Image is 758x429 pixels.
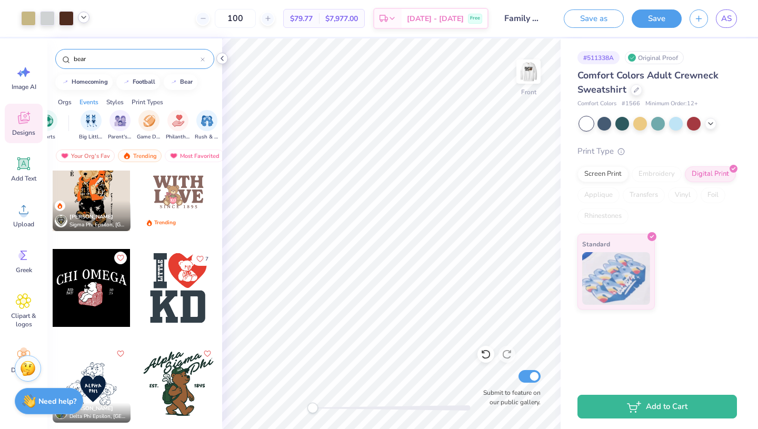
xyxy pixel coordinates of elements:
button: Like [114,347,127,360]
span: Greek [16,266,32,274]
img: trend_line.gif [122,79,131,85]
div: football [133,79,155,85]
span: Comfort Colors Adult Crewneck Sweatshirt [577,69,719,96]
div: Embroidery [632,166,682,182]
div: Rhinestones [577,208,629,224]
img: Philanthropy Image [172,115,184,127]
span: Minimum Order: 12 + [645,99,698,108]
img: most_fav.gif [169,152,178,159]
img: most_fav.gif [61,152,69,159]
span: Parent's Weekend [108,133,132,141]
label: Submit to feature on our public gallery. [477,388,541,407]
span: $7,977.00 [325,13,358,24]
span: Clipart & logos [6,312,41,328]
img: trend_line.gif [169,79,178,85]
div: filter for Parent's Weekend [108,110,132,141]
span: Game Day [137,133,161,141]
span: Rush & Bid [195,133,219,141]
button: football [116,74,160,90]
img: Standard [582,252,650,305]
div: Front [521,87,536,97]
button: filter button [137,110,161,141]
span: Designs [12,128,35,137]
span: 7 [205,256,208,262]
span: $79.77 [290,13,313,24]
button: Save as [564,9,624,28]
span: # 1566 [622,99,640,108]
img: Rush & Bid Image [201,115,213,127]
div: Most Favorited [165,149,224,162]
div: Trending [154,219,176,227]
div: # 511338A [577,51,620,64]
strong: Need help? [38,396,76,406]
span: Standard [582,238,610,250]
div: Trending [118,149,162,162]
button: homecoming [55,74,113,90]
div: filter for Philanthropy [166,110,190,141]
span: Philanthropy [166,133,190,141]
button: Add to Cart [577,395,737,418]
button: bear [164,74,197,90]
span: AS [721,13,732,25]
img: trend_line.gif [61,79,69,85]
div: filter for Big Little Reveal [79,110,103,141]
span: Sigma Phi Epsilon, [GEOGRAPHIC_DATA][US_STATE] [69,221,126,229]
div: Screen Print [577,166,629,182]
span: Add Text [11,174,36,183]
button: filter button [79,110,103,141]
button: filter button [108,110,132,141]
span: [PERSON_NAME] [69,213,113,221]
div: Original Proof [625,51,684,64]
div: Accessibility label [307,403,318,413]
img: Parent's Weekend Image [114,115,126,127]
div: Print Types [132,97,163,107]
div: Orgs [58,97,72,107]
div: Vinyl [668,187,697,203]
div: Your Org's Fav [56,149,115,162]
span: Image AI [12,83,36,91]
div: bear [180,79,193,85]
span: Upload [13,220,34,228]
div: Digital Print [685,166,736,182]
button: Like [201,347,214,360]
img: Front [518,61,539,82]
div: Applique [577,187,620,203]
a: AS [716,9,737,28]
span: [PERSON_NAME] [69,405,113,412]
button: filter button [166,110,190,141]
div: Print Type [577,145,737,157]
span: Comfort Colors [577,99,616,108]
div: filter for Game Day [137,110,161,141]
span: Decorate [11,366,36,374]
div: Events [79,97,98,107]
img: Big Little Reveal Image [85,115,97,127]
button: Save [632,9,682,28]
img: trending.gif [123,152,131,159]
input: Try "Alpha" [73,54,201,64]
div: Foil [701,187,725,203]
span: Delta Phi Epsilon, [GEOGRAPHIC_DATA][US_STATE] at [GEOGRAPHIC_DATA] [69,413,126,421]
button: Like [114,252,127,264]
input: Untitled Design [496,8,548,29]
span: Big Little Reveal [79,133,103,141]
div: filter for Rush & Bid [195,110,219,141]
div: Styles [106,97,124,107]
img: Game Day Image [143,115,155,127]
input: – – [215,9,256,28]
div: Transfers [623,187,665,203]
span: Free [470,15,480,22]
span: [DATE] - [DATE] [407,13,464,24]
button: Like [192,252,213,266]
button: filter button [195,110,219,141]
div: homecoming [72,79,108,85]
